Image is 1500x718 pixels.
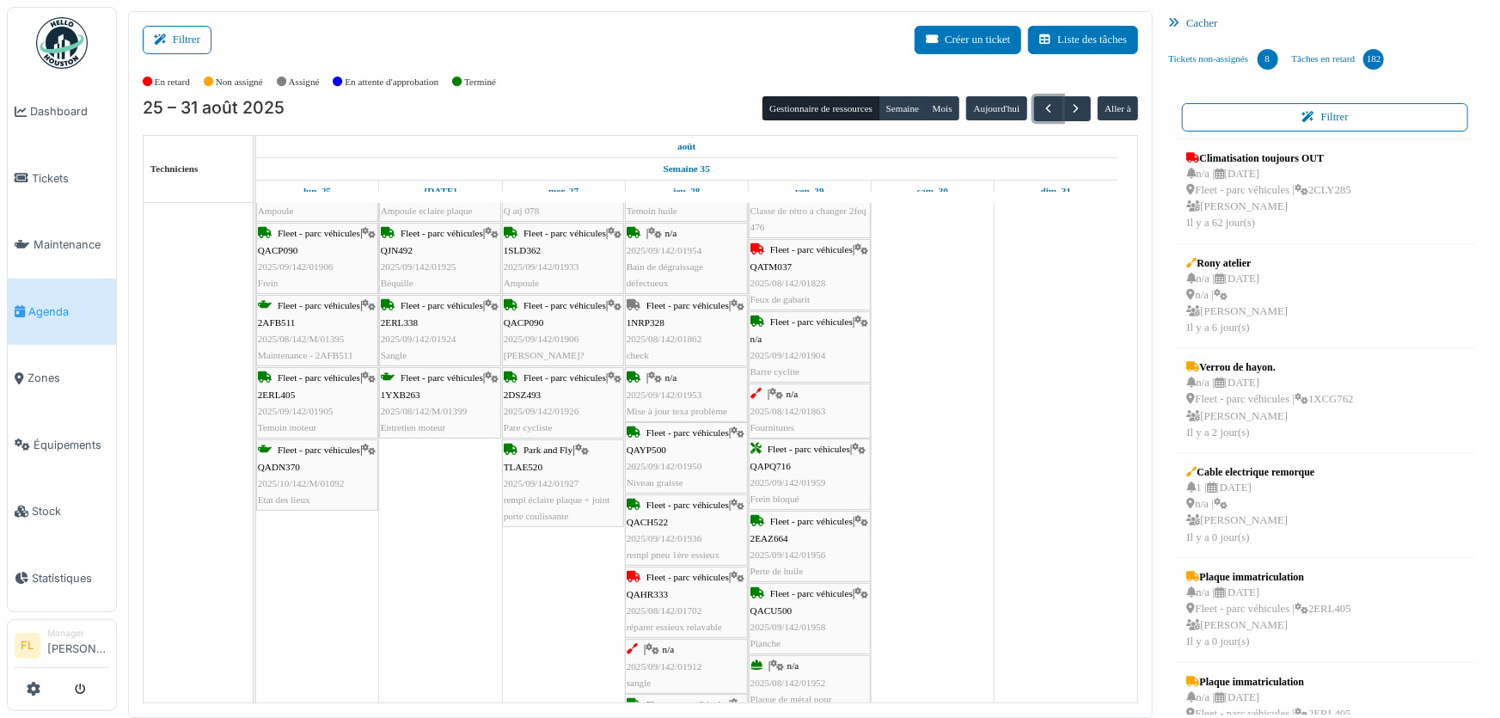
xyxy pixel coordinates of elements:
[1186,150,1350,166] div: Climatisation toujours OUT
[504,442,622,525] div: |
[1186,585,1350,651] div: n/a | [DATE] Fleet - parc véhicules | 2ERL405 [PERSON_NAME] Il y a 0 jour(s)
[28,370,109,386] span: Zones
[646,427,729,438] span: Fleet - parc véhicules
[278,372,360,383] span: Fleet - parc véhicules
[750,533,788,543] span: 2EAZ664
[381,406,468,416] span: 2025/08/142/M/01399
[1098,96,1138,120] button: Aller à
[258,422,317,433] span: Temoin moteur
[258,317,296,328] span: 2AFB511
[8,345,116,412] a: Zones
[523,300,606,310] span: Fleet - parc véhicules
[258,225,377,291] div: |
[750,422,795,433] span: Fournitures
[1186,271,1288,337] div: n/a | [DATE] n/a | [PERSON_NAME] Il y a 6 jour(s)
[1186,674,1350,690] div: Plaque immatriculation
[1034,96,1062,121] button: Précédent
[381,261,456,272] span: 2025/09/142/01925
[627,406,727,416] span: Mise à jour texa problème
[627,605,702,616] span: 2025/08/142/01702
[787,389,799,399] span: n/a
[504,317,544,328] span: QACP090
[1182,103,1468,132] button: Filtrer
[381,370,499,436] div: |
[750,513,869,580] div: |
[32,570,109,586] span: Statistiques
[750,261,792,272] span: QATM037
[504,478,579,488] span: 2025/09/142/01927
[15,633,40,659] li: FL
[258,442,377,508] div: |
[762,96,879,120] button: Gestionnaire de ressources
[278,300,360,310] span: Fleet - parc véhicules
[504,390,542,400] span: 2DSZ493
[627,261,703,288] span: Bain de dégraissage défectueux
[258,350,353,360] span: Maintenance - 2AFB511
[258,298,377,364] div: |
[504,225,622,291] div: |
[155,75,190,89] label: En retard
[913,181,952,202] a: 30 août 2025
[504,278,540,288] span: Ampoule
[504,350,585,360] span: [PERSON_NAME]?
[1182,460,1319,550] a: Cable electrique remorque 1 |[DATE] n/a | [PERSON_NAME]Il y a 0 jour(s)
[1028,26,1138,54] button: Liste des tâches
[504,298,622,364] div: |
[770,516,853,526] span: Fleet - parc véhicules
[750,314,869,380] div: |
[1161,11,1489,36] div: Cacher
[750,242,869,308] div: |
[750,477,826,488] span: 2025/09/142/01959
[627,390,702,400] span: 2025/09/142/01953
[258,494,310,505] span: Etat des lieux
[504,334,579,344] span: 2025/09/142/01906
[627,549,719,560] span: rempl pneu 1ère essieux
[278,445,360,455] span: Fleet - parc véhicules
[1186,375,1353,441] div: n/a | [DATE] Fleet - parc véhicules | 1XCG762 [PERSON_NAME] Il y a 2 jour(s)
[544,181,583,202] a: 27 août 2025
[646,699,729,709] span: Fleet - parc véhicules
[750,334,762,344] span: n/a
[258,390,296,400] span: 2ERL405
[1037,181,1075,202] a: 31 août 2025
[150,163,199,174] span: Techniciens
[770,244,853,255] span: Fleet - parc véhicules
[401,372,483,383] span: Fleet - parc véhicules
[8,478,116,545] a: Stock
[381,350,407,360] span: Sangle
[627,245,702,255] span: 2025/09/142/01954
[143,98,285,119] h2: 25 – 31 août 2025
[770,316,853,327] span: Fleet - parc véhicules
[345,75,438,89] label: En attente d'approbation
[401,228,483,238] span: Fleet - parc véhicules
[750,206,866,232] span: Classe de rétro a changer 2feq 476
[289,75,320,89] label: Assigné
[627,445,666,455] span: QAYP500
[216,75,263,89] label: Non assigné
[504,370,622,436] div: |
[15,627,109,668] a: FL Manager[PERSON_NAME]
[523,372,606,383] span: Fleet - parc véhicules
[750,461,791,471] span: QAPQ716
[750,278,826,288] span: 2025/08/142/01828
[143,26,211,54] button: Filtrer
[1186,359,1353,375] div: Verrou de hayon.
[47,627,109,640] div: Manager
[966,96,1026,120] button: Aujourd'hui
[381,206,473,216] span: Ampoule eclaire plaque
[750,678,826,688] span: 2025/08/142/01952
[34,236,109,253] span: Maintenance
[504,462,542,472] span: TLAE520
[750,350,826,360] span: 2025/09/142/01904
[381,334,456,344] span: 2025/09/142/01924
[750,406,826,416] span: 2025/08/142/01863
[47,627,109,664] li: [PERSON_NAME]
[1182,251,1292,341] a: Rony atelier n/a |[DATE] n/a | [PERSON_NAME]Il y a 6 jour(s)
[30,103,109,120] span: Dashboard
[8,212,116,279] a: Maintenance
[401,300,483,310] span: Fleet - parc véhicules
[665,372,677,383] span: n/a
[665,228,677,238] span: n/a
[627,350,649,360] span: check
